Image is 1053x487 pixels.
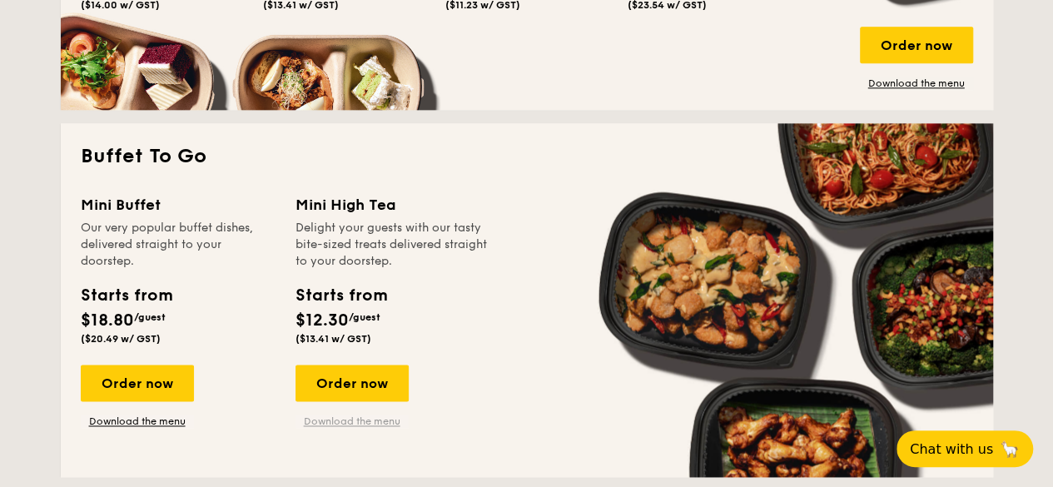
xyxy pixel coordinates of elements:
span: ($20.49 w/ GST) [81,333,161,345]
div: Order now [81,365,194,401]
div: Mini High Tea [296,193,490,216]
button: Chat with us🦙 [897,430,1033,467]
span: /guest [349,311,380,323]
div: Our very popular buffet dishes, delivered straight to your doorstep. [81,220,276,270]
span: Chat with us [910,441,993,457]
a: Download the menu [81,415,194,428]
span: $12.30 [296,311,349,330]
span: /guest [134,311,166,323]
h2: Buffet To Go [81,143,973,170]
span: $18.80 [81,311,134,330]
div: Delight your guests with our tasty bite-sized treats delivered straight to your doorstep. [296,220,490,270]
div: Order now [860,27,973,63]
span: 🦙 [1000,440,1020,459]
div: Order now [296,365,409,401]
a: Download the menu [296,415,409,428]
div: Starts from [81,283,171,308]
span: ($13.41 w/ GST) [296,333,371,345]
div: Starts from [296,283,386,308]
div: Mini Buffet [81,193,276,216]
a: Download the menu [860,77,973,90]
